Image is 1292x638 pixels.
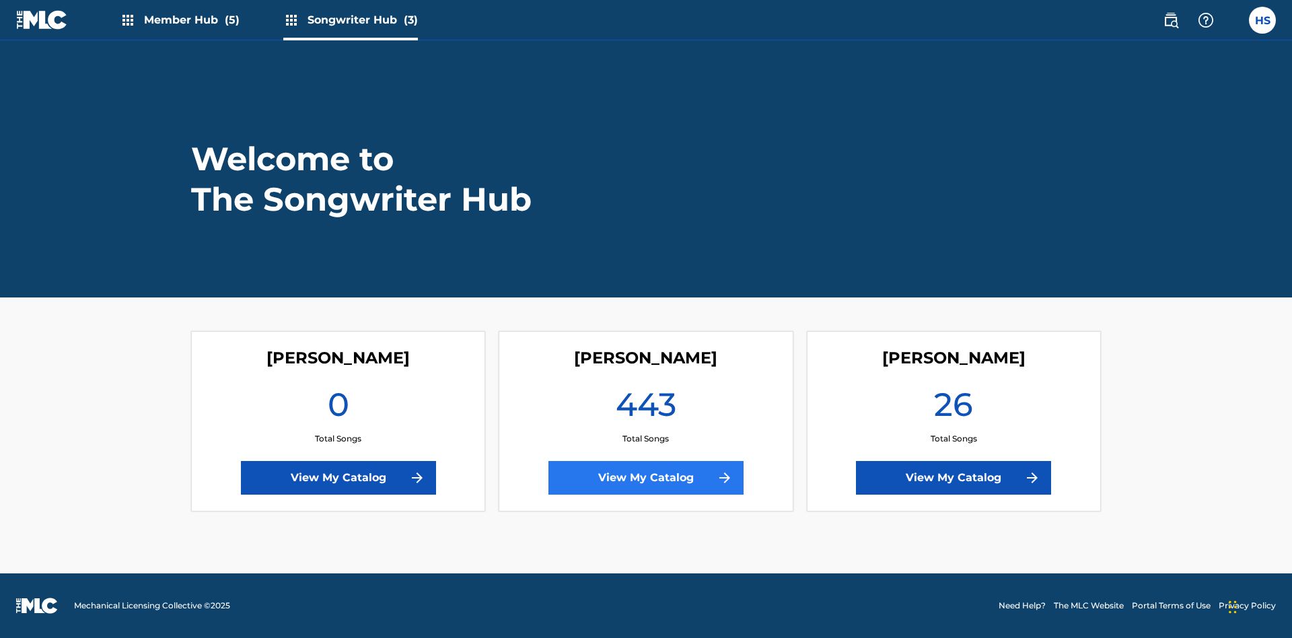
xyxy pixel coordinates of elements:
a: View My Catalog [548,461,744,495]
div: Notifications [1227,13,1241,27]
h4: Toby Songwriter [574,348,717,368]
a: The MLC Website [1054,600,1124,612]
img: MLC Logo [16,10,68,30]
iframe: Chat Widget [1225,573,1292,638]
h4: Christina Singuilera [882,348,1026,368]
a: View My Catalog [856,461,1051,495]
span: Member Hub [144,12,240,28]
a: View My Catalog [241,461,436,495]
span: Songwriter Hub [308,12,418,28]
a: Privacy Policy [1219,600,1276,612]
img: f7272a7cc735f4ea7f67.svg [409,470,425,486]
img: logo [16,598,58,614]
a: Portal Terms of Use [1132,600,1211,612]
p: Total Songs [622,433,669,445]
span: (5) [225,13,240,26]
div: Help [1192,7,1219,34]
p: Total Songs [315,433,361,445]
h1: 26 [934,384,973,433]
a: Public Search [1157,7,1184,34]
div: User Menu [1249,7,1276,34]
img: f7272a7cc735f4ea7f67.svg [1024,470,1040,486]
img: Top Rightsholders [120,12,136,28]
h1: Welcome to The Songwriter Hub [191,139,534,219]
h1: 0 [328,384,349,433]
img: search [1163,12,1179,28]
span: Mechanical Licensing Collective © 2025 [74,600,230,612]
img: help [1198,12,1214,28]
p: Total Songs [931,433,977,445]
a: Need Help? [999,600,1046,612]
span: (3) [404,13,418,26]
h4: Lorna Singerton [266,348,410,368]
h1: 443 [616,384,676,433]
div: Drag [1229,587,1237,627]
img: f7272a7cc735f4ea7f67.svg [717,470,733,486]
img: Top Rightsholders [283,12,299,28]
